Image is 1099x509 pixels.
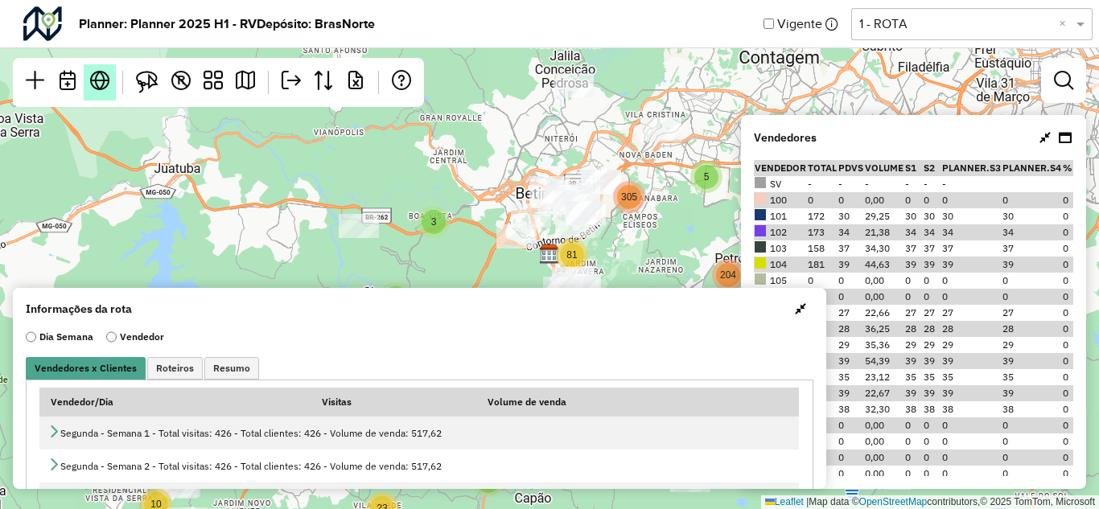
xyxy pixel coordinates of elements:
td: 29,25 [864,208,904,224]
td: 0 [807,192,838,208]
td: 0 [1062,353,1073,369]
div: 81 [556,239,588,271]
td: 0 [1062,466,1073,482]
td: 0 [941,449,1002,466]
span: 204 [720,269,736,281]
th: Total de clientes [807,160,838,176]
td: - [838,176,864,192]
div: 2851 - GRILETTO [581,170,621,195]
td: 30 [838,208,864,224]
td: 39 [941,353,1002,369]
td: 0 [1062,240,1073,257]
td: 23,12 [864,369,904,385]
a: Exportar dados vendas [307,64,340,101]
td: 0 [1062,192,1073,208]
td: 100 [754,192,807,208]
td: 0 [941,273,1002,289]
div: 305 [613,181,645,213]
td: 0 [1002,273,1062,289]
td: 0 [1062,273,1073,289]
td: 29 [923,337,941,353]
div: 2731 - ERIK HENRIQUE DA SIL [554,73,594,97]
td: 0,00 [864,417,904,433]
td: 0 [838,449,864,466]
span: 3 [431,216,437,228]
td: 36,25 [864,321,904,337]
td: 0 [904,466,923,482]
td: 0 [1002,433,1062,449]
div: 2594 - BAR DO CHICO [564,194,604,218]
td: 29 [904,337,923,353]
a: Exportar planner [275,64,307,101]
td: 34 [838,224,864,240]
div: 5 [690,161,722,193]
div: 2597 - PAD CONF PETROPOLIS [543,186,583,210]
td: 0 [1062,257,1073,273]
th: % total clientes quinzenais [1062,160,1073,176]
div: 3741 - bar da Jessica [561,274,601,298]
td: 34,30 [864,240,904,257]
th: S1 [904,160,923,176]
td: - [807,176,838,192]
a: Roteirizar planner [229,64,261,101]
td: - [941,176,1002,192]
div: 3500 - KYODAI CULINARIA [670,468,710,492]
td: 0 [1062,224,1073,240]
td: 39 [838,353,864,369]
td: 0 [1002,192,1062,208]
th: Visitas [311,388,476,417]
div: Map data © contributors,© 2025 TomTom, Microsoft [761,495,1099,509]
td: 173 [807,224,838,240]
div: 2216 - LOURIVAL MOURA [496,224,537,248]
td: 39 [1002,257,1062,273]
td: 37 [838,240,864,257]
td: 37 [1002,240,1062,257]
td: 0 [923,449,941,466]
div: 2857 - DIVINO FOGAO [581,170,621,194]
td: 103 [754,240,807,257]
div: 5009 - ADEGA ANDRADE [554,190,595,214]
td: - [904,176,923,192]
div: 204 [712,259,744,291]
th: Vendedor/Dia [39,388,311,417]
td: 0 [923,192,941,208]
td: 0 [941,417,1002,433]
span: Clear all [1059,14,1072,34]
strong: Vendedores [754,129,817,146]
span: Resumo [213,363,250,373]
td: 34 [904,224,923,240]
td: 27 [941,305,1002,321]
div: 3596 - PADARIA BIG PAO [546,185,587,209]
img: Selecionar atividades - laço [136,71,158,93]
td: 0 [923,466,941,482]
div: 4899 - DISTRIB INFINITY [553,187,593,211]
td: 0 [904,289,923,305]
td: 21,38 [864,224,904,240]
th: PDVs [838,160,864,176]
td: 35 [904,369,923,385]
div: 4138 - BAR DO NOE [121,465,162,489]
td: 0 [923,433,941,449]
a: Gabarito [197,64,229,101]
td: 0 [1002,449,1062,466]
td: 28 [838,321,864,337]
span: 305 [621,191,637,203]
td: 158 [807,240,838,257]
th: Planner.S3 [941,160,1002,176]
span: Vendedores x Clientes [35,363,137,373]
td: 0,00 [864,273,904,289]
td: 38 [941,401,1002,417]
div: 3614 - PADARIA SEMEAR [554,269,595,293]
th: Vendedor [754,160,807,176]
td: 34 [923,224,941,240]
td: 0 [838,289,864,305]
td: 29 [1002,337,1062,353]
td: 35,36 [864,337,904,353]
a: Iniciar novo planner [19,64,51,101]
td: 39 [941,257,1002,273]
td: 35 [941,369,1002,385]
td: 0,00 [864,466,904,482]
th: Planner.S4 [1002,160,1062,176]
td: - [864,176,904,192]
input: Vendedor [106,330,117,344]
